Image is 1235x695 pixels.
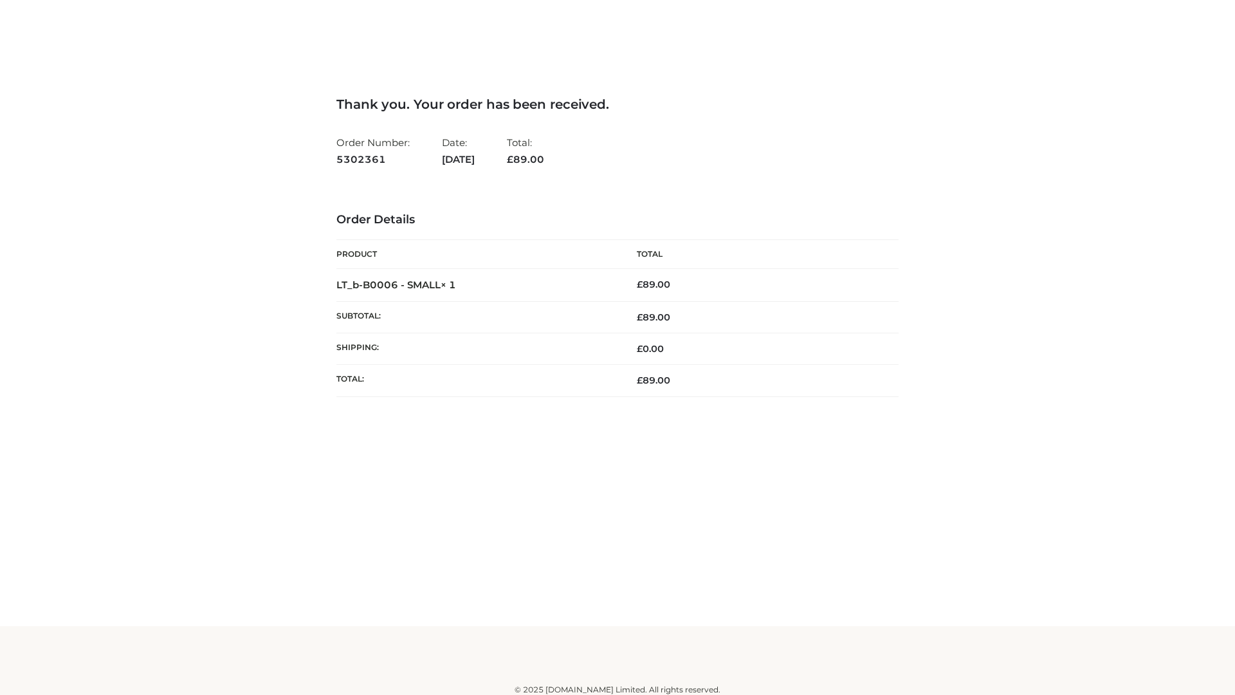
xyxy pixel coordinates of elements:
[507,153,544,165] span: 89.00
[637,279,643,290] span: £
[441,279,456,291] strong: × 1
[336,365,617,396] th: Total:
[637,279,670,290] bdi: 89.00
[336,279,456,291] strong: LT_b-B0006 - SMALL
[617,240,899,269] th: Total
[507,131,544,171] li: Total:
[442,151,475,168] strong: [DATE]
[336,333,617,365] th: Shipping:
[637,375,643,386] span: £
[336,213,899,227] h3: Order Details
[336,151,410,168] strong: 5302361
[637,311,643,323] span: £
[336,131,410,171] li: Order Number:
[336,301,617,333] th: Subtotal:
[637,343,643,355] span: £
[637,375,670,386] span: 89.00
[637,343,664,355] bdi: 0.00
[637,311,670,323] span: 89.00
[336,97,899,112] h3: Thank you. Your order has been received.
[507,153,513,165] span: £
[336,240,617,269] th: Product
[442,131,475,171] li: Date:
